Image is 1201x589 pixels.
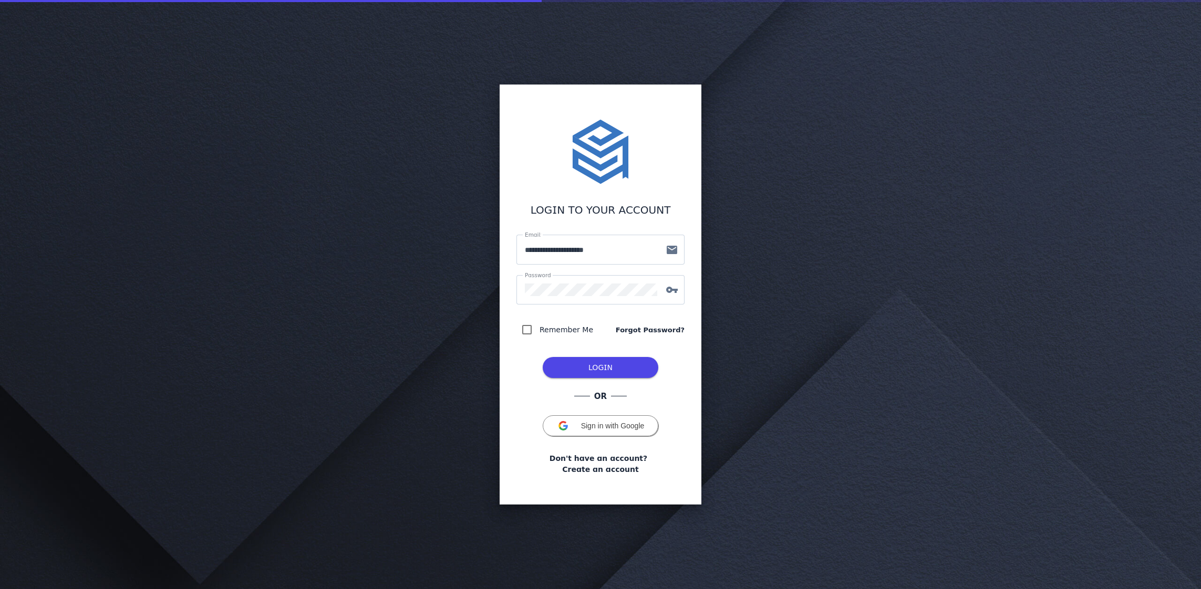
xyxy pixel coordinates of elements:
span: Sign in with Google [581,422,645,430]
span: OR [590,391,611,403]
div: LOGIN TO YOUR ACCOUNT [516,202,685,218]
span: LOGIN [588,363,613,372]
mat-icon: mail [659,244,685,256]
mat-label: Email [525,232,540,238]
mat-label: Password [525,272,551,279]
mat-icon: vpn_key [659,283,685,296]
span: Don't have an account? [550,453,647,464]
button: LOG IN [543,357,658,378]
button: Sign in with Google [543,415,658,436]
a: Forgot Password? [616,325,685,335]
a: Create an account [562,464,638,475]
label: Remember Me [537,323,593,336]
img: stacktome.svg [567,118,634,185]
